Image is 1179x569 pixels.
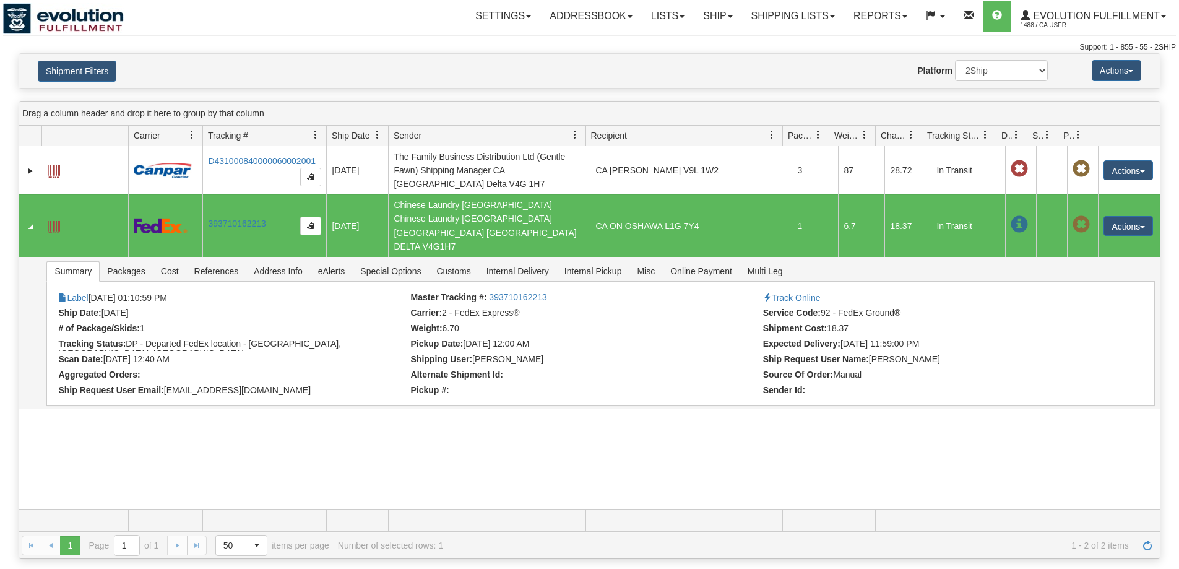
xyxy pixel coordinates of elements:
[792,146,838,194] td: 3
[411,385,449,395] strong: Pickup #:
[388,146,590,194] td: The Family Business Distribution Ltd (Gentle Fawn) Shipping Manager CA [GEOGRAPHIC_DATA] Delta V4...
[1032,129,1043,142] span: Shipment Issues
[629,261,662,281] span: Misc
[763,323,1112,336] li: 18.37
[854,124,875,146] a: Weight filter column settings
[1092,60,1141,81] button: Actions
[60,536,80,555] span: Page 1
[838,194,884,257] td: 6.7
[411,323,443,333] strong: Weight:
[917,64,952,77] label: Platform
[58,339,407,351] li: DP - Departed FedEx location - [GEOGRAPHIC_DATA], [GEOGRAPHIC_DATA], [GEOGRAPHIC_DATA]
[763,370,1112,382] li: Manual
[3,42,1176,53] div: Support: 1 - 855 - 55 - 2SHIP
[89,535,159,556] span: Page of 1
[1063,129,1074,142] span: Pickup Status
[1068,124,1089,146] a: Pickup Status filter column settings
[411,323,760,336] li: 6.70
[19,102,1160,126] div: grid grouping header
[300,217,321,235] button: Copy to clipboard
[763,354,1112,367] li: [PERSON_NAME]
[326,194,388,257] td: [DATE]
[367,124,388,146] a: Ship Date filter column settings
[788,129,814,142] span: Packages
[332,129,369,142] span: Ship Date
[187,261,246,281] span: References
[58,308,101,318] strong: Ship Date:
[1103,160,1153,180] button: Actions
[48,215,60,235] a: Label
[1103,216,1153,236] button: Actions
[38,61,116,82] button: Shipment Filters
[429,261,478,281] span: Customs
[642,1,694,32] a: Lists
[215,535,329,556] span: items per page
[58,385,407,397] li: [EMAIL_ADDRESS][DOMAIN_NAME]
[931,194,1005,257] td: In Transit
[931,146,1005,194] td: In Transit
[134,163,192,178] img: 14 - Canpar
[114,536,139,555] input: Page 1
[763,339,840,349] strong: Expected Delivery:
[134,129,160,142] span: Carrier
[311,261,353,281] span: eAlerts
[479,261,556,281] span: Internal Delivery
[884,194,931,257] td: 18.37
[246,261,310,281] span: Address Info
[58,339,126,349] strong: Tracking Status:
[557,261,629,281] span: Internal Pickup
[1037,124,1058,146] a: Shipment Issues filter column settings
[489,292,546,302] a: 393710162213
[215,535,267,556] span: Page sizes drop down
[411,308,760,320] li: 2 - FedEx Express®
[100,261,152,281] span: Packages
[208,129,248,142] span: Tracking #
[1021,19,1113,32] span: 1488 / CA User
[305,124,326,146] a: Tracking # filter column settings
[326,146,388,194] td: [DATE]
[763,308,1112,320] li: 92 - FedEx Ground®
[927,129,981,142] span: Tracking Status
[58,354,407,367] li: [DATE] 12:40 AM
[134,218,188,233] img: 2 - FedEx Express®
[47,261,99,281] span: Summary
[761,124,782,146] a: Recipient filter column settings
[153,261,186,281] span: Cost
[58,323,140,333] strong: # of Package/Skids:
[24,165,37,177] a: Expand
[300,168,321,186] button: Copy to clipboard
[590,146,792,194] td: CA [PERSON_NAME] V9L 1W2
[58,308,407,320] li: [DATE]
[763,293,821,303] a: Track Online
[58,370,140,380] strong: Aggregated Orders:
[564,124,585,146] a: Sender filter column settings
[394,129,421,142] span: Sender
[1030,11,1160,21] span: Evolution Fulfillment
[208,156,316,166] a: D431000840000060002001
[1011,1,1175,32] a: Evolution Fulfillment 1488 / CA User
[742,1,844,32] a: Shipping lists
[411,339,760,351] li: [DATE] 12:00 AM
[58,323,407,336] li: 1
[411,292,487,302] strong: Master Tracking #:
[466,1,540,32] a: Settings
[411,339,464,349] strong: Pickup Date:
[1151,221,1178,347] iframe: chat widget
[24,220,37,233] a: Collapse
[3,3,124,34] img: logo1488.jpg
[247,536,267,555] span: select
[838,146,884,194] td: 87
[763,308,821,318] strong: Service Code:
[763,354,869,364] strong: Ship Request User Name:
[411,354,473,364] strong: Shipping User:
[411,308,443,318] strong: Carrier:
[663,261,740,281] span: Online Payment
[58,354,103,364] strong: Scan Date:
[1011,160,1028,178] span: Late
[1073,160,1090,178] span: Pickup Not Assigned
[58,292,407,305] li: [DATE] 01:10:59 PM
[1138,536,1157,555] a: Refresh
[900,124,922,146] a: Charge filter column settings
[590,194,792,257] td: CA ON OSHAWA L1G 7Y4
[763,339,1112,351] li: [DATE] 11:59:00 PM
